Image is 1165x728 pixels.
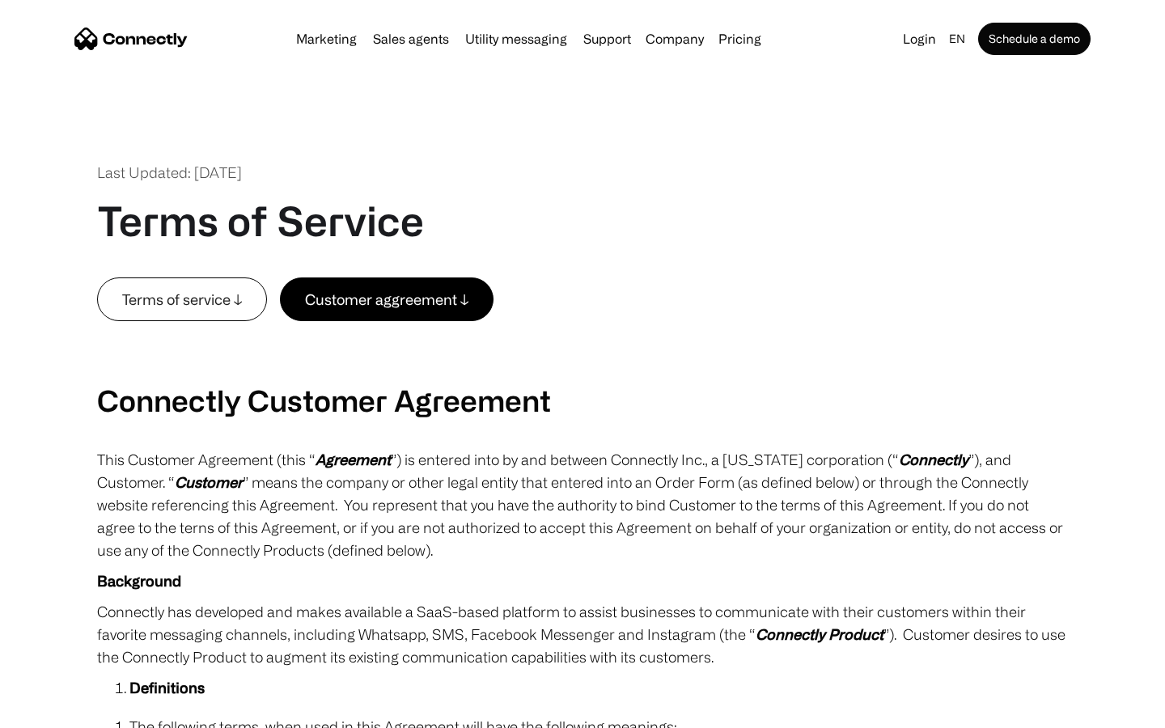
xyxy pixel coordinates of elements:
[305,288,468,311] div: Customer aggreement ↓
[129,679,205,696] strong: Definitions
[97,573,181,589] strong: Background
[32,700,97,722] ul: Language list
[899,451,968,468] em: Connectly
[290,32,363,45] a: Marketing
[316,451,391,468] em: Agreement
[712,32,768,45] a: Pricing
[97,162,242,184] div: Last Updated: [DATE]
[459,32,574,45] a: Utility messaging
[175,474,243,490] em: Customer
[366,32,455,45] a: Sales agents
[97,197,424,245] h1: Terms of Service
[97,352,1068,375] p: ‍
[122,288,242,311] div: Terms of service ↓
[97,383,1068,417] h2: Connectly Customer Agreement
[16,698,97,722] aside: Language selected: English
[949,28,965,50] div: en
[896,28,943,50] a: Login
[978,23,1091,55] a: Schedule a demo
[97,600,1068,668] p: Connectly has developed and makes available a SaaS-based platform to assist businesses to communi...
[97,448,1068,561] p: This Customer Agreement (this “ ”) is entered into by and between Connectly Inc., a [US_STATE] co...
[97,321,1068,344] p: ‍
[756,626,883,642] em: Connectly Product
[577,32,638,45] a: Support
[646,28,704,50] div: Company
